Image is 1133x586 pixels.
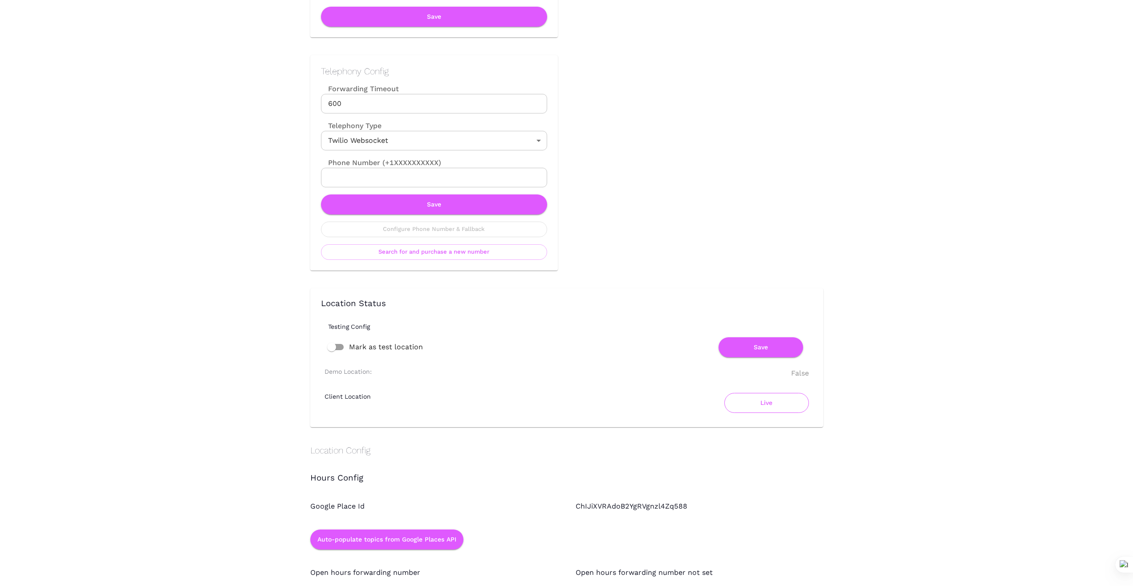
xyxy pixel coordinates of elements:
div: Open hours forwarding number [292,550,558,578]
div: Twilio Websocket [321,131,547,150]
span: Mark as test location [349,342,423,352]
div: Open hours forwarding number not set [558,550,823,578]
button: Save [321,7,547,27]
h6: Client Location [325,393,371,400]
label: Phone Number (+1XXXXXXXXXX) [321,158,547,168]
button: Save [719,337,803,357]
h2: Location Config [310,445,823,456]
button: Search for and purchase a new number [321,244,547,260]
button: Live [724,393,809,413]
div: Google Place Id [292,483,558,512]
label: Telephony Type [321,121,382,131]
div: ChIJiXVRAdoB2YgRVgnzl4Zq588 [558,483,823,512]
button: Save [321,194,547,214]
button: Auto-populate topics from Google Places API [310,529,463,550]
label: Forwarding Timeout [321,84,547,94]
h6: Demo Location: [325,368,372,375]
h2: Telephony Config [321,66,547,77]
h3: Location Status [321,299,812,309]
div: False [791,368,809,379]
h3: Hours Config [310,473,823,483]
h6: Testing Config [328,323,820,330]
